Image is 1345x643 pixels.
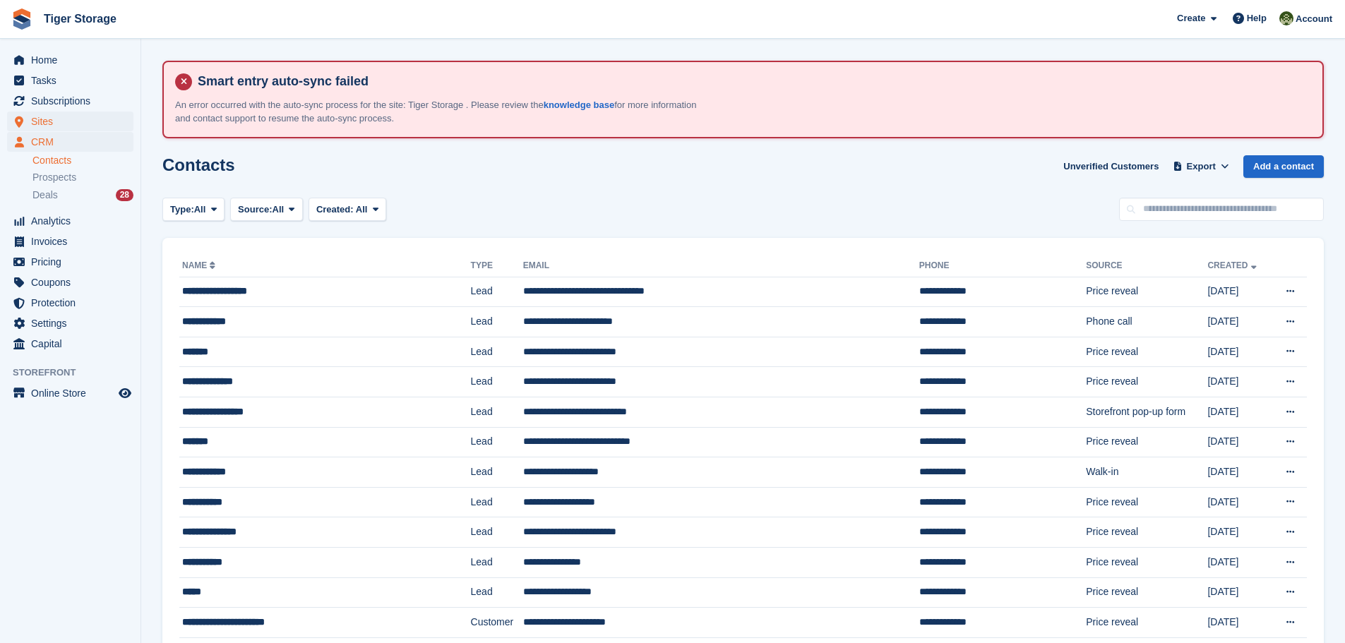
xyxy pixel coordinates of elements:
[31,272,116,292] span: Coupons
[316,204,354,215] span: Created:
[1086,367,1207,397] td: Price reveal
[7,91,133,111] a: menu
[31,132,116,152] span: CRM
[471,608,523,638] td: Customer
[1207,487,1270,517] td: [DATE]
[1207,397,1270,428] td: [DATE]
[32,188,133,203] a: Deals 28
[1086,608,1207,638] td: Price reveal
[1296,12,1332,26] span: Account
[32,188,58,202] span: Deals
[116,189,133,201] div: 28
[1207,307,1270,337] td: [DATE]
[1207,517,1270,548] td: [DATE]
[1207,337,1270,367] td: [DATE]
[31,112,116,131] span: Sites
[273,203,285,217] span: All
[471,577,523,608] td: Lead
[7,334,133,354] a: menu
[1086,577,1207,608] td: Price reveal
[192,73,1311,90] h4: Smart entry auto-sync failed
[471,457,523,488] td: Lead
[7,313,133,333] a: menu
[471,277,523,307] td: Lead
[7,132,133,152] a: menu
[31,50,116,70] span: Home
[356,204,368,215] span: All
[7,272,133,292] a: menu
[31,211,116,231] span: Analytics
[1207,577,1270,608] td: [DATE]
[1086,548,1207,578] td: Price reveal
[7,112,133,131] a: menu
[182,260,218,270] a: Name
[471,255,523,277] th: Type
[116,385,133,402] a: Preview store
[1207,277,1270,307] td: [DATE]
[919,255,1087,277] th: Phone
[523,255,919,277] th: Email
[1207,367,1270,397] td: [DATE]
[194,203,206,217] span: All
[32,154,133,167] a: Contacts
[1207,427,1270,457] td: [DATE]
[32,171,76,184] span: Prospects
[471,397,523,428] td: Lead
[32,170,133,185] a: Prospects
[471,337,523,367] td: Lead
[1177,11,1205,25] span: Create
[7,71,133,90] a: menu
[1086,487,1207,517] td: Price reveal
[1247,11,1267,25] span: Help
[31,334,116,354] span: Capital
[7,211,133,231] a: menu
[1187,160,1216,174] span: Export
[471,487,523,517] td: Lead
[471,517,523,548] td: Lead
[1086,457,1207,488] td: Walk-in
[170,203,194,217] span: Type:
[471,307,523,337] td: Lead
[7,252,133,272] a: menu
[471,367,523,397] td: Lead
[31,91,116,111] span: Subscriptions
[544,100,614,110] a: knowledge base
[1086,397,1207,428] td: Storefront pop-up form
[1086,517,1207,548] td: Price reveal
[309,198,386,221] button: Created: All
[7,383,133,403] a: menu
[1207,457,1270,488] td: [DATE]
[175,98,705,126] p: An error occurred with the auto-sync process for the site: Tiger Storage . Please review the for ...
[31,313,116,333] span: Settings
[1279,11,1293,25] img: Matthew Ellwood
[1086,277,1207,307] td: Price reveal
[1243,155,1324,179] a: Add a contact
[1058,155,1164,179] a: Unverified Customers
[162,155,235,174] h1: Contacts
[7,50,133,70] a: menu
[31,252,116,272] span: Pricing
[1086,255,1207,277] th: Source
[230,198,303,221] button: Source: All
[31,71,116,90] span: Tasks
[31,383,116,403] span: Online Store
[162,198,225,221] button: Type: All
[1086,307,1207,337] td: Phone call
[31,293,116,313] span: Protection
[1207,260,1259,270] a: Created
[238,203,272,217] span: Source:
[471,427,523,457] td: Lead
[13,366,141,380] span: Storefront
[1207,548,1270,578] td: [DATE]
[1170,155,1232,179] button: Export
[7,232,133,251] a: menu
[1086,337,1207,367] td: Price reveal
[1207,608,1270,638] td: [DATE]
[31,232,116,251] span: Invoices
[11,8,32,30] img: stora-icon-8386f47178a22dfd0bd8f6a31ec36ba5ce8667c1dd55bd0f319d3a0aa187defe.svg
[471,548,523,578] td: Lead
[38,7,122,30] a: Tiger Storage
[1086,427,1207,457] td: Price reveal
[7,293,133,313] a: menu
